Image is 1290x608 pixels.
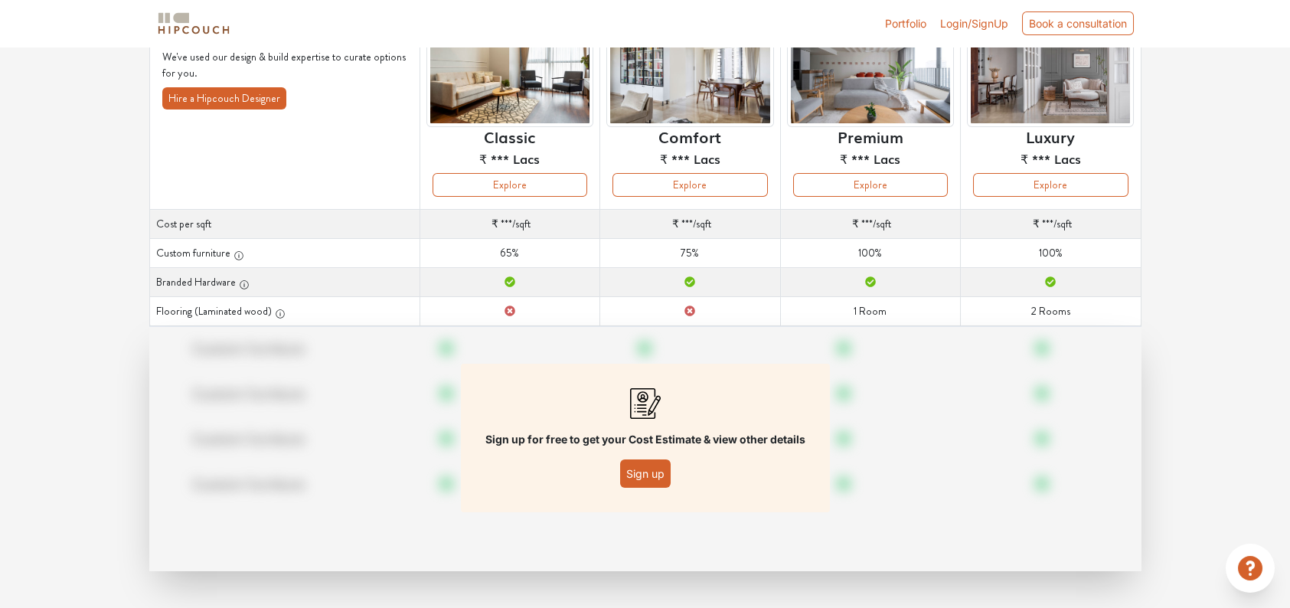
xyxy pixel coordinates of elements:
button: Explore [433,173,587,197]
th: Custom furniture [149,239,420,268]
td: /sqft [600,210,780,239]
h6: Luxury [1026,127,1075,145]
p: We've used our design & build expertise to curate options for you. [162,49,407,81]
td: 65% [420,239,599,268]
td: 100% [780,239,960,268]
button: Explore [612,173,767,197]
button: Sign up [620,459,671,488]
th: Branded Hardware [149,268,420,297]
button: Hire a Hipcouch Designer [162,87,286,110]
td: 1 Room [780,297,960,326]
div: Book a consultation [1022,11,1134,35]
p: Sign up for free to get your Cost Estimate & view other details [485,431,805,447]
span: Login/SignUp [940,17,1008,30]
img: header-preview [426,13,593,127]
td: /sqft [420,210,599,239]
img: header-preview [967,13,1134,127]
td: 100% [961,239,1141,268]
h6: Comfort [658,127,721,145]
h6: Classic [484,127,535,145]
td: /sqft [961,210,1141,239]
button: Explore [793,173,948,197]
th: Cost per sqft [149,210,420,239]
td: /sqft [780,210,960,239]
th: Flooring (Laminated wood) [149,297,420,326]
button: Explore [973,173,1128,197]
h6: Premium [838,127,903,145]
img: logo-horizontal.svg [155,10,232,37]
td: 2 Rooms [961,297,1141,326]
a: Portfolio [885,15,926,31]
span: logo-horizontal.svg [155,6,232,41]
img: header-preview [606,13,773,127]
img: header-preview [787,13,954,127]
td: 75% [600,239,780,268]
